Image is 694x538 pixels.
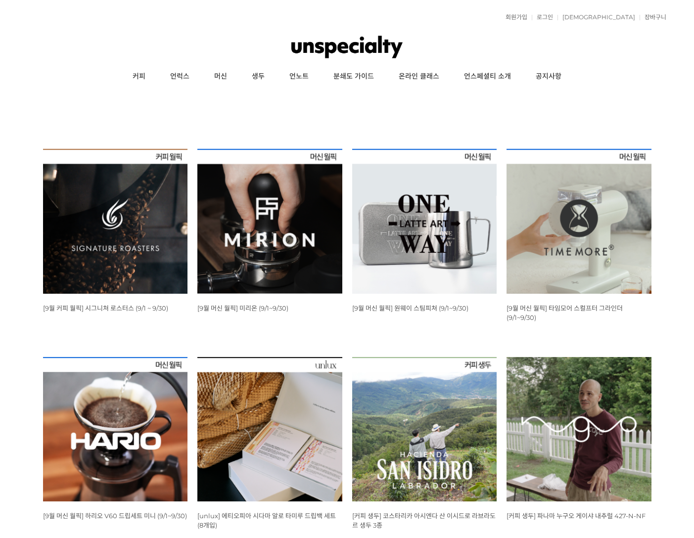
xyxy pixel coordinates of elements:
a: [DEMOGRAPHIC_DATA] [557,14,635,20]
img: [unlux] 에티오피아 시다마 알로 타미루 드립백 세트 (8개입) [197,357,342,502]
img: 코스타리카 아시엔다 산 이시드로 라브라도르 [352,357,497,502]
a: 분쇄도 가이드 [321,64,386,89]
a: [커피 생두] 코스타리카 아시엔다 산 이시드로 라브라도르 생두 3종 [352,512,496,529]
a: 언럭스 [158,64,202,89]
a: 언노트 [277,64,321,89]
a: [커피 생두] 파나마 누구오 게이샤 내추럴 427-N-NF [507,512,646,520]
a: 머신 [202,64,239,89]
img: 언스페셜티 몰 [291,32,403,62]
a: 로그인 [532,14,553,20]
a: [9월 머신 월픽] 원웨이 스팀피쳐 (9/1~9/30) [352,304,468,312]
a: [9월 커피 월픽] 시그니쳐 로스터스 (9/1 ~ 9/30) [43,304,168,312]
img: 9월 머신 월픽 미리온 [197,149,342,294]
a: [unlux] 에티오피아 시다마 알로 타미루 드립백 세트 (8개입) [197,512,336,529]
a: 회원가입 [501,14,527,20]
a: [9월 머신 월픽] 하리오 V60 드립세트 미니 (9/1~9/30) [43,512,187,520]
a: [9월 머신 월픽] 타임모어 스컬프터 그라인더 (9/1~9/30) [507,304,623,321]
img: 파나마 누구오 게이샤 내추럴 427-N-NF [507,357,651,502]
a: 장바구니 [640,14,666,20]
a: 온라인 클래스 [386,64,452,89]
a: 커피 [120,64,158,89]
img: 9월 머신 월픽 하리오 V60 드립세트 미니 [43,357,188,502]
a: 생두 [239,64,277,89]
img: 9월 머신 월픽 원웨이 스팀피쳐 [352,149,497,294]
a: [9월 머신 월픽] 미리온 (9/1~9/30) [197,304,288,312]
a: 공지사항 [523,64,574,89]
a: 언스페셜티 소개 [452,64,523,89]
img: [9월 커피 월픽] 시그니쳐 로스터스 (9/1 ~ 9/30) [43,149,188,294]
img: 9월 머신 월픽 타임모어 스컬프터 [507,149,651,294]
